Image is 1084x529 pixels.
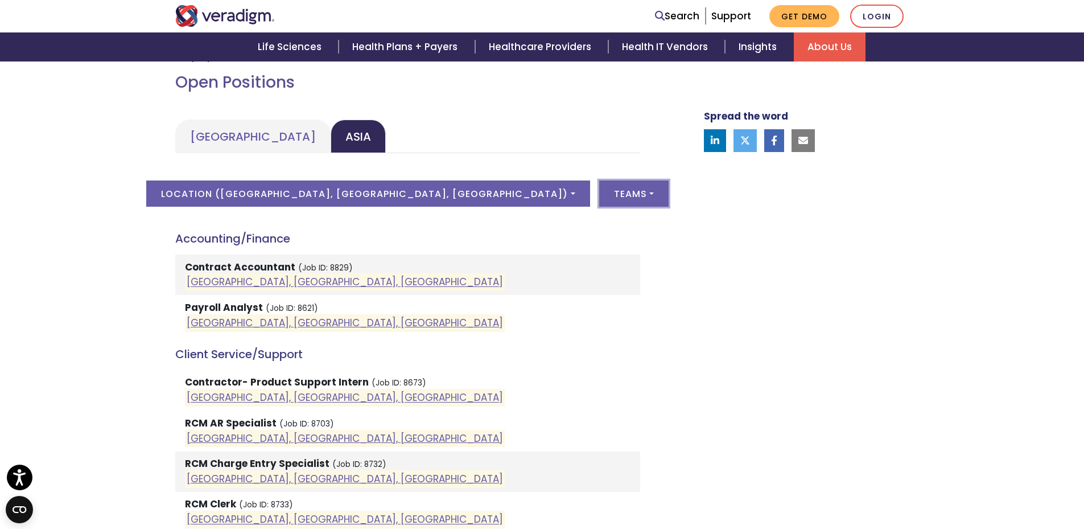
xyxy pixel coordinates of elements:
[239,499,293,510] small: (Job ID: 8733)
[146,181,590,207] button: Location ([GEOGRAPHIC_DATA], [GEOGRAPHIC_DATA], [GEOGRAPHIC_DATA])
[332,459,386,470] small: (Job ID: 8732)
[339,32,475,61] a: Health Plans + Payers
[6,496,33,523] button: Open CMP widget
[372,378,426,388] small: (Job ID: 8673)
[185,260,295,274] strong: Contract Accountant
[769,5,839,27] a: Get Demo
[711,9,751,23] a: Support
[187,472,503,486] a: [GEOGRAPHIC_DATA], [GEOGRAPHIC_DATA], [GEOGRAPHIC_DATA]
[185,375,369,389] strong: Contractor- Product Support Intern
[175,73,640,92] h2: Open Positions
[599,181,669,207] button: Teams
[187,391,503,405] a: [GEOGRAPHIC_DATA], [GEOGRAPHIC_DATA], [GEOGRAPHIC_DATA]
[850,5,904,28] a: Login
[298,263,353,273] small: (Job ID: 8829)
[331,120,386,153] a: Asia
[185,416,277,430] strong: RCM AR Specialist
[187,316,503,330] a: [GEOGRAPHIC_DATA], [GEOGRAPHIC_DATA], [GEOGRAPHIC_DATA]
[175,232,640,245] h4: Accounting/Finance
[175,120,331,153] a: [GEOGRAPHIC_DATA]
[175,5,275,27] img: Veradigm logo
[185,497,236,511] strong: RCM Clerk
[185,301,263,314] strong: Payroll Analyst
[187,276,503,289] a: [GEOGRAPHIC_DATA], [GEOGRAPHIC_DATA], [GEOGRAPHIC_DATA]
[655,9,699,24] a: Search
[175,347,640,361] h4: Client Service/Support
[266,303,318,314] small: (Job ID: 8621)
[608,32,725,61] a: Health IT Vendors
[725,32,794,61] a: Insights
[794,32,865,61] a: About Us
[704,109,788,123] strong: Spread the word
[187,513,503,527] a: [GEOGRAPHIC_DATA], [GEOGRAPHIC_DATA], [GEOGRAPHIC_DATA]
[244,32,339,61] a: Life Sciences
[187,432,503,445] a: [GEOGRAPHIC_DATA], [GEOGRAPHIC_DATA], [GEOGRAPHIC_DATA]
[475,32,608,61] a: Healthcare Providers
[185,457,329,470] strong: RCM Charge Entry Specialist
[279,419,334,429] small: (Job ID: 8703)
